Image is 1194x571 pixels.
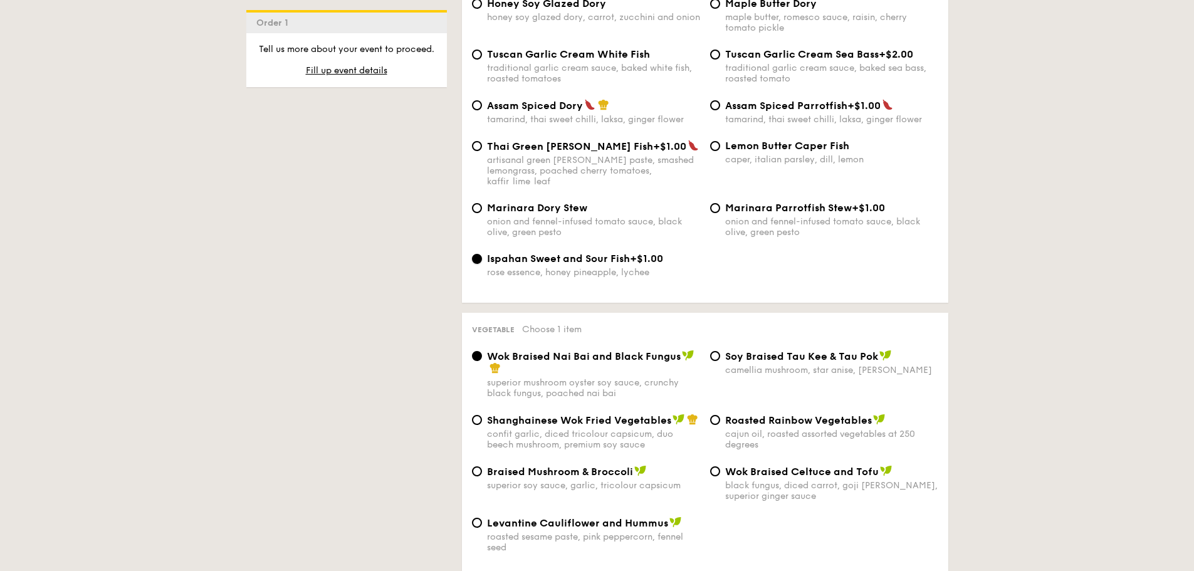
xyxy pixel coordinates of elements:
[487,517,668,529] span: Levantine Cauliflower and Hummus
[598,99,609,110] img: icon-chef-hat.a58ddaea.svg
[879,350,892,361] img: icon-vegan.f8ff3823.svg
[487,377,700,399] div: superior mushroom oyster soy sauce, crunchy black fungus, poached nai bai
[490,362,501,374] img: icon-chef-hat.a58ddaea.svg
[472,518,482,528] input: Levantine Cauliflower and Hummusroasted sesame paste, pink peppercorn, fennel seed
[710,415,720,425] input: Roasted Rainbow Vegetablescajun oil, roasted assorted vegetables at 250 degrees
[725,216,938,238] div: onion and fennel-infused tomato sauce, black olive, green pesto
[472,325,515,334] span: Vegetable
[725,365,938,375] div: camellia mushroom, star anise, [PERSON_NAME]
[879,48,913,60] span: +$2.00
[472,203,482,213] input: Marinara Dory Stewonion and fennel-infused tomato sauce, black olive, green pesto
[487,100,583,112] span: Assam Spiced Dory
[669,516,682,528] img: icon-vegan.f8ff3823.svg
[472,100,482,110] input: Assam Spiced Dorytamarind, thai sweet chilli, laksa, ginger flower
[487,216,700,238] div: onion and fennel-infused tomato sauce, black olive, green pesto
[710,50,720,60] input: Tuscan Garlic Cream Sea Bass+$2.00traditional garlic cream sauce, baked sea bass, roasted tomato
[725,414,872,426] span: Roasted Rainbow Vegetables
[653,140,686,152] span: +$1.00
[852,202,885,214] span: +$1.00
[630,253,663,265] span: +$1.00
[725,63,938,84] div: traditional garlic cream sauce, baked sea bass, roasted tomato
[634,465,647,476] img: icon-vegan.f8ff3823.svg
[873,414,886,425] img: icon-vegan.f8ff3823.svg
[472,466,482,476] input: Braised Mushroom & Broccolisuperior soy sauce, garlic, tricolour capsicum
[725,202,852,214] span: Marinara Parrotfish Stew
[584,99,595,110] img: icon-spicy.37a8142b.svg
[472,351,482,361] input: Wok Braised Nai Bai and Black Fungussuperior mushroom oyster soy sauce, crunchy black fungus, poa...
[710,100,720,110] input: Assam Spiced Parrotfish+$1.00tamarind, thai sweet chilli, laksa, ginger flower
[487,63,700,84] div: traditional garlic cream sauce, baked white fish, roasted tomatoes
[710,466,720,476] input: Wok Braised Celtuce and Tofublack fungus, diced carrot, goji [PERSON_NAME], superior ginger sauce
[487,140,653,152] span: Thai Green [PERSON_NAME] Fish
[725,114,938,125] div: tamarind, thai sweet chilli, laksa, ginger flower
[487,480,700,491] div: superior soy sauce, garlic, tricolour capsicum
[487,414,671,426] span: Shanghainese Wok Fried Vegetables
[673,414,685,425] img: icon-vegan.f8ff3823.svg
[487,429,700,450] div: confit garlic, diced tricolour capsicum, duo beech mushroom, premium soy sauce
[688,140,699,151] img: icon-spicy.37a8142b.svg
[710,203,720,213] input: Marinara Parrotfish Stew+$1.00onion and fennel-infused tomato sauce, black olive, green pesto
[522,324,582,335] span: Choose 1 item
[487,350,681,362] span: Wok Braised Nai Bai and Black Fungus
[487,202,587,214] span: Marinara Dory Stew
[725,140,849,152] span: Lemon Butter Caper Fish
[847,100,881,112] span: +$1.00
[882,99,893,110] img: icon-spicy.37a8142b.svg
[725,466,879,478] span: Wok Braised Celtuce and Tofu
[472,141,482,151] input: Thai Green [PERSON_NAME] Fish+$1.00artisanal green [PERSON_NAME] paste, smashed lemongrass, poach...
[487,466,633,478] span: Braised Mushroom & Broccoli
[725,154,938,165] div: caper, italian parsley, dill, lemon
[880,465,893,476] img: icon-vegan.f8ff3823.svg
[725,350,878,362] span: ⁠Soy Braised Tau Kee & Tau Pok
[487,532,700,553] div: roasted sesame paste, pink peppercorn, fennel seed
[487,48,650,60] span: Tuscan Garlic Cream White Fish
[487,155,700,187] div: artisanal green [PERSON_NAME] paste, smashed lemongrass, poached cherry tomatoes, kaffir lime leaf
[710,141,720,151] input: Lemon Butter Caper Fishcaper, italian parsley, dill, lemon
[306,65,387,76] span: Fill up event details
[487,267,700,278] div: rose essence, honey pineapple, lychee
[472,50,482,60] input: Tuscan Garlic Cream White Fishtraditional garlic cream sauce, baked white fish, roasted tomatoes
[256,43,437,56] p: Tell us more about your event to proceed.
[725,100,847,112] span: Assam Spiced Parrotfish
[710,351,720,361] input: ⁠Soy Braised Tau Kee & Tau Pokcamellia mushroom, star anise, [PERSON_NAME]
[687,414,698,425] img: icon-chef-hat.a58ddaea.svg
[725,480,938,501] div: black fungus, diced carrot, goji [PERSON_NAME], superior ginger sauce
[487,114,700,125] div: tamarind, thai sweet chilli, laksa, ginger flower
[725,12,938,33] div: maple butter, romesco sauce, raisin, cherry tomato pickle
[472,254,482,264] input: Ispahan Sweet and Sour Fish+$1.00rose essence, honey pineapple, lychee
[256,18,293,28] span: Order 1
[487,12,700,23] div: honey soy glazed dory, carrot, zucchini and onion
[682,350,694,361] img: icon-vegan.f8ff3823.svg
[487,253,630,265] span: Ispahan Sweet and Sour Fish
[472,415,482,425] input: Shanghainese Wok Fried Vegetablesconfit garlic, diced tricolour capsicum, duo beech mushroom, pre...
[725,429,938,450] div: cajun oil, roasted assorted vegetables at 250 degrees
[725,48,879,60] span: Tuscan Garlic Cream Sea Bass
